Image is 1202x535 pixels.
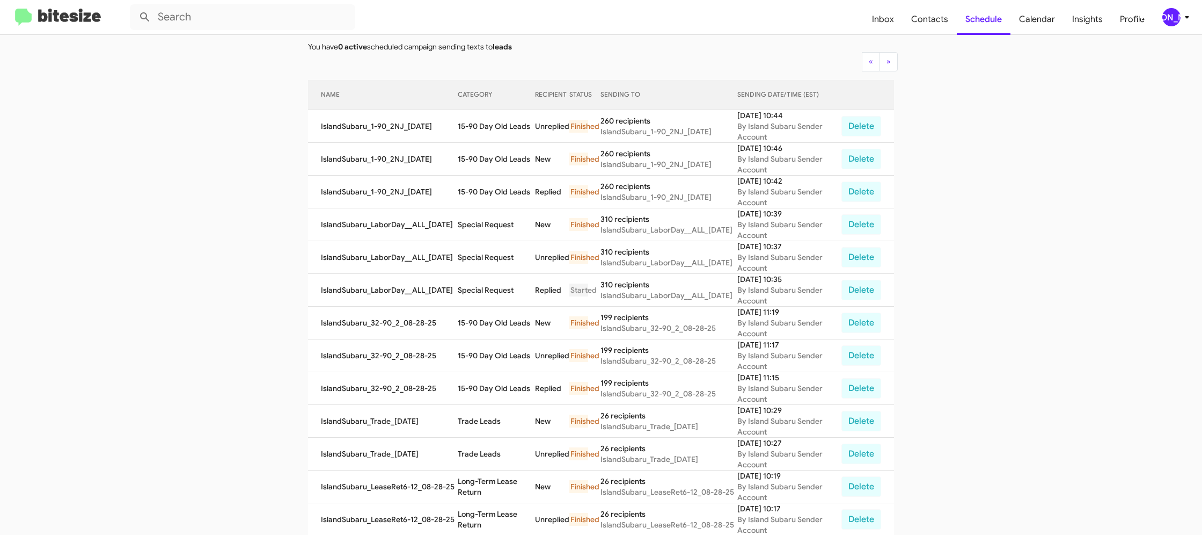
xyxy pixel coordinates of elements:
button: Previous [862,52,880,71]
div: [DATE] 10:35 [737,274,841,285]
a: Contacts [903,4,957,35]
div: By Island Subaru Sender Account [737,449,841,470]
div: [DATE] 10:27 [737,438,841,449]
span: » [886,56,891,66]
th: SENDING TO [600,80,737,110]
div: By Island Subaru Sender Account [737,121,841,142]
button: Next [879,52,898,71]
div: IslandSubaru_Trade_[DATE] [600,454,737,465]
div: By Island Subaru Sender Account [737,252,841,273]
td: Unreplied [535,241,569,274]
button: Delete [841,444,881,464]
div: IslandSubaru_LaborDay__ALL_[DATE] [600,290,737,301]
div: 26 recipients [600,476,737,487]
td: New [535,208,569,241]
div: Finished [569,185,588,198]
div: [DATE] 10:42 [737,176,841,186]
div: By Island Subaru Sender Account [737,416,841,437]
td: 15-90 Day Old Leads [458,143,535,176]
button: Delete [841,182,881,202]
button: Delete [841,509,881,530]
div: [DATE] 10:39 [737,208,841,219]
div: By Island Subaru Sender Account [737,186,841,208]
td: IslandSubaru_1-90_2NJ_[DATE] [308,176,458,208]
div: IslandSubaru_LeaseRet6-12_08-28-25 [600,487,737,497]
td: 15-90 Day Old Leads [458,339,535,372]
div: IslandSubaru_LeaseRet6-12_08-28-25 [600,519,737,530]
td: New [535,143,569,176]
span: 0 active [338,42,367,52]
div: By Island Subaru Sender Account [737,317,841,339]
td: Replied [535,176,569,208]
div: IslandSubaru_1-90_2NJ_[DATE] [600,126,737,137]
div: 310 recipients [600,247,737,257]
div: Finished [569,513,588,526]
td: 15-90 Day Old Leads [458,307,535,339]
th: NAME [308,80,458,110]
td: IslandSubaru_32-90_2_08-28-25 [308,307,458,339]
div: By Island Subaru Sender Account [737,154,841,175]
button: Delete [841,313,881,333]
div: IslandSubaru_LaborDay__ALL_[DATE] [600,257,737,268]
div: Finished [569,447,588,460]
button: Delete [841,149,881,169]
button: Delete [841,214,881,235]
div: [DATE] 10:17 [737,503,841,514]
span: leads [493,42,512,52]
div: [PERSON_NAME] [1162,8,1181,26]
td: IslandSubaru_1-90_2NJ_[DATE] [308,143,458,176]
button: Delete [841,345,881,366]
th: SENDING DATE/TIME (EST) [737,80,841,110]
td: 15-90 Day Old Leads [458,110,535,143]
div: [DATE] 11:15 [737,372,841,383]
td: Replied [535,274,569,307]
a: Calendar [1010,4,1064,35]
div: Started [569,284,588,297]
button: Delete [841,247,881,267]
span: « [869,56,873,66]
div: 310 recipients [600,279,737,290]
td: IslandSubaru_Trade_[DATE] [308,438,458,471]
td: Special Request [458,274,535,307]
td: IslandSubaru_1-90_2NJ_[DATE] [308,110,458,143]
div: Finished [569,316,588,329]
td: Special Request [458,241,535,274]
div: By Island Subaru Sender Account [737,285,841,306]
td: Replied [535,372,569,405]
div: By Island Subaru Sender Account [737,481,841,503]
div: 260 recipients [600,148,737,159]
div: [DATE] 11:17 [737,339,841,350]
td: New [535,471,569,503]
div: [DATE] 10:29 [737,405,841,416]
div: 260 recipients [600,115,737,126]
td: IslandSubaru_LaborDay__ALL_[DATE] [308,241,458,274]
span: Profile [1111,4,1153,35]
div: Finished [569,415,588,428]
span: Schedule [957,4,1010,35]
div: By Island Subaru Sender Account [737,383,841,404]
div: You have scheduled campaign sending texts to [300,41,609,52]
div: 26 recipients [600,509,737,519]
div: [DATE] 10:44 [737,110,841,121]
div: IslandSubaru_32-90_2_08-28-25 [600,323,737,334]
a: Inbox [863,4,903,35]
button: Delete [841,280,881,300]
button: Delete [841,378,881,399]
div: IslandSubaru_32-90_2_08-28-25 [600,388,737,399]
td: 15-90 Day Old Leads [458,372,535,405]
div: [DATE] 11:19 [737,307,841,317]
a: Insights [1064,4,1111,35]
div: 199 recipients [600,312,737,323]
nav: Page navigation example [862,52,898,71]
td: Special Request [458,208,535,241]
div: IslandSubaru_1-90_2NJ_[DATE] [600,159,737,170]
td: Trade Leads [458,438,535,471]
td: Unreplied [535,438,569,471]
td: 15-90 Day Old Leads [458,176,535,208]
div: [DATE] 10:37 [737,241,841,252]
td: IslandSubaru_32-90_2_08-28-25 [308,372,458,405]
div: Finished [569,120,588,133]
div: 199 recipients [600,378,737,388]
